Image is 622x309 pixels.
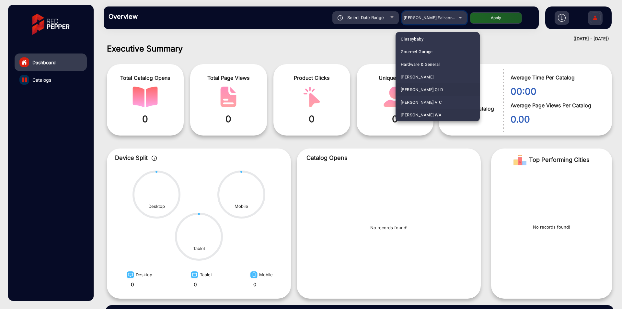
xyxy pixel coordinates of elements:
[401,33,423,45] span: Glassybaby
[401,109,442,121] span: [PERSON_NAME] WA
[401,83,443,96] span: [PERSON_NAME] QLD
[401,45,433,58] span: Gourmet Garage
[401,71,433,83] span: [PERSON_NAME]
[401,58,440,71] span: Hardware & General
[401,96,442,109] span: [PERSON_NAME] VIC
